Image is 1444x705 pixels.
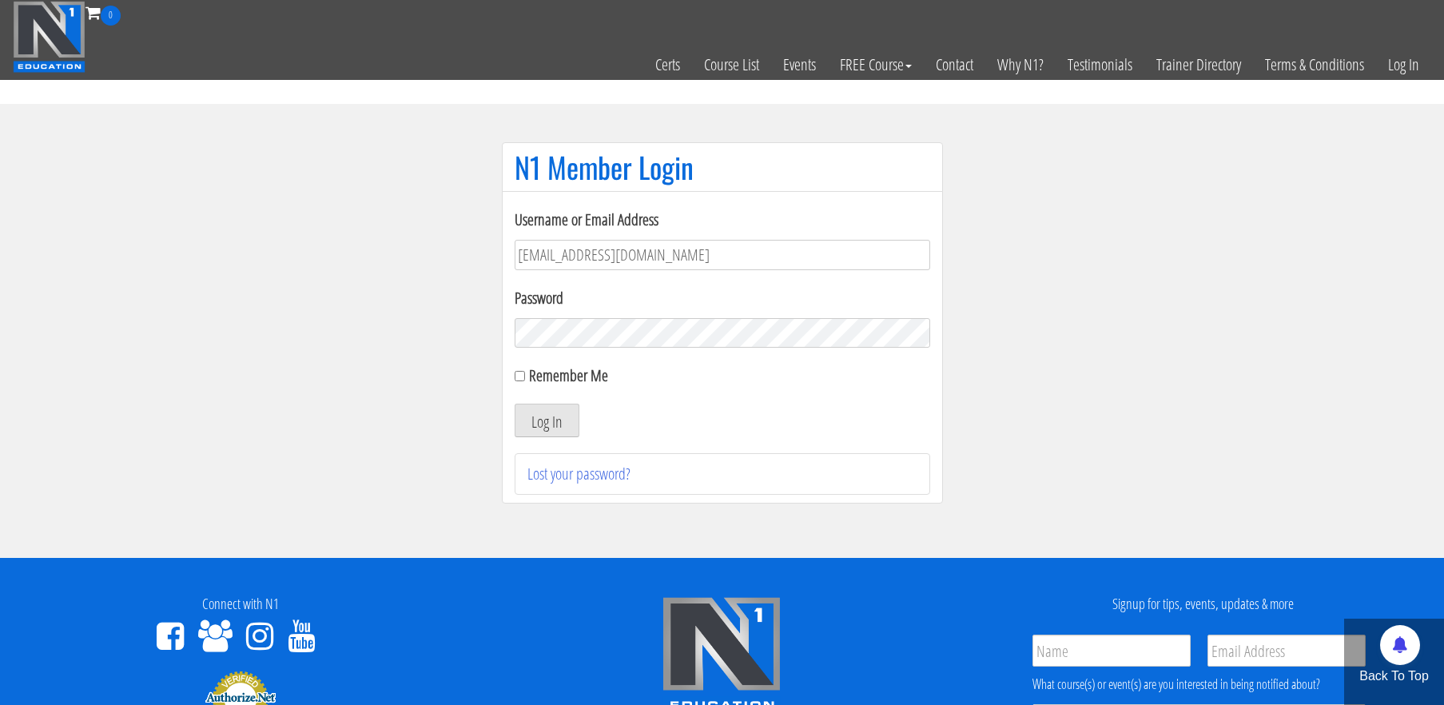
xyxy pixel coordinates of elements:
a: Contact [924,26,985,104]
a: Events [771,26,828,104]
a: Lost your password? [527,463,631,484]
a: FREE Course [828,26,924,104]
input: Name [1032,635,1191,667]
input: Email Address [1207,635,1366,667]
a: Why N1? [985,26,1056,104]
span: 0 [101,6,121,26]
label: Remember Me [529,364,608,386]
label: Password [515,286,930,310]
img: n1-education [13,1,86,73]
button: Log In [515,404,579,437]
a: 0 [86,2,121,23]
label: Username or Email Address [515,208,930,232]
h4: Connect with N1 [12,596,469,612]
a: Log In [1376,26,1431,104]
a: Certs [643,26,692,104]
a: Course List [692,26,771,104]
a: Trainer Directory [1144,26,1253,104]
div: What course(s) or event(s) are you interested in being notified about? [1032,675,1366,694]
h1: N1 Member Login [515,151,930,183]
a: Testimonials [1056,26,1144,104]
a: Terms & Conditions [1253,26,1376,104]
h4: Signup for tips, events, updates & more [975,596,1432,612]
